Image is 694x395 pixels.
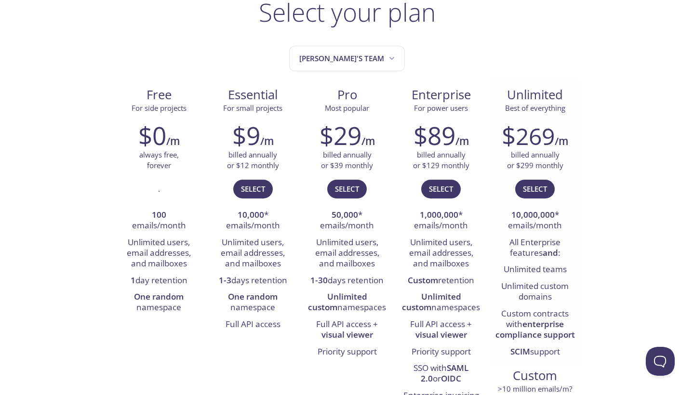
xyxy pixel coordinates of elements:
p: billed annually or $129 monthly [413,150,469,171]
strong: Unlimited custom [308,291,367,313]
li: namespaces [307,289,387,316]
strong: SCIM [510,346,530,357]
li: day retention [119,273,199,289]
span: [PERSON_NAME]'s team [299,52,397,65]
span: Unlimited [507,86,563,103]
li: days retention [213,273,293,289]
h2: $9 [232,121,260,150]
h6: /m [260,133,274,149]
li: days retention [307,273,387,289]
iframe: Help Scout Beacon - Open [646,347,675,376]
strong: and [543,247,558,258]
button: Select [233,180,273,198]
li: Unlimited users, email addresses, and mailboxes [307,235,387,273]
span: For side projects [132,103,187,113]
span: Select [335,183,359,195]
span: Select [241,183,265,195]
span: Free [120,87,198,103]
strong: visual viewer [415,329,467,340]
strong: 1,000,000 [420,209,458,220]
li: Full API access + [401,316,481,344]
li: Unlimited users, email addresses, and mailboxes [119,235,199,273]
strong: OIDC [441,373,461,384]
li: namespace [119,289,199,316]
li: Unlimited users, email addresses, and mailboxes [213,235,293,273]
strong: SAML 2.0 [421,362,468,384]
h6: /m [455,133,469,149]
li: Priority support [401,344,481,360]
strong: Unlimited custom [402,291,461,313]
span: Enterprise [402,87,480,103]
span: Essential [214,87,292,103]
strong: 1-3 [219,275,231,286]
li: emails/month [119,207,199,235]
strong: 10,000 [238,209,264,220]
h6: /m [166,133,180,149]
li: * emails/month [401,207,481,235]
strong: Custom [408,275,438,286]
h2: $89 [414,121,455,150]
li: Priority support [307,344,387,360]
li: support [495,344,575,360]
button: Marco's team [289,46,405,71]
li: retention [401,273,481,289]
button: Select [327,180,367,198]
p: billed annually or $39 monthly [321,150,373,171]
li: SSO with or [401,360,481,388]
strong: 10,000,000 [511,209,555,220]
h2: $0 [138,121,166,150]
li: * emails/month [307,207,387,235]
li: Unlimited teams [495,262,575,278]
strong: One random [134,291,184,302]
span: For power users [414,103,468,113]
h2: $29 [320,121,361,150]
strong: 50,000 [332,209,358,220]
span: 269 [516,120,555,152]
span: Pro [307,87,386,103]
p: always free, forever [139,150,179,171]
li: Full API access [213,316,293,333]
span: Most popular [325,103,369,113]
strong: 1-30 [310,275,328,286]
li: Unlimited users, email addresses, and mailboxes [401,235,481,273]
li: namespaces [401,289,481,316]
h6: /m [555,133,568,149]
span: Custom [496,368,574,384]
li: * emails/month [495,207,575,235]
li: Custom contracts with [495,306,575,344]
span: Select [523,183,547,195]
span: > 10 million emails/m? [498,384,572,394]
strong: visual viewer [321,329,373,340]
strong: 100 [152,209,166,220]
button: Select [421,180,461,198]
li: Full API access + [307,316,387,344]
p: billed annually or $12 monthly [227,150,279,171]
p: billed annually or $299 monthly [507,150,563,171]
button: Select [515,180,555,198]
li: Unlimited custom domains [495,278,575,306]
li: All Enterprise features : [495,235,575,262]
strong: 1 [131,275,135,286]
li: namespace [213,289,293,316]
span: Select [429,183,453,195]
strong: enterprise compliance support [495,318,575,340]
strong: One random [228,291,278,302]
h6: /m [361,133,375,149]
h2: $ [502,121,555,150]
span: For small projects [223,103,282,113]
span: Best of everything [505,103,565,113]
li: * emails/month [213,207,293,235]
